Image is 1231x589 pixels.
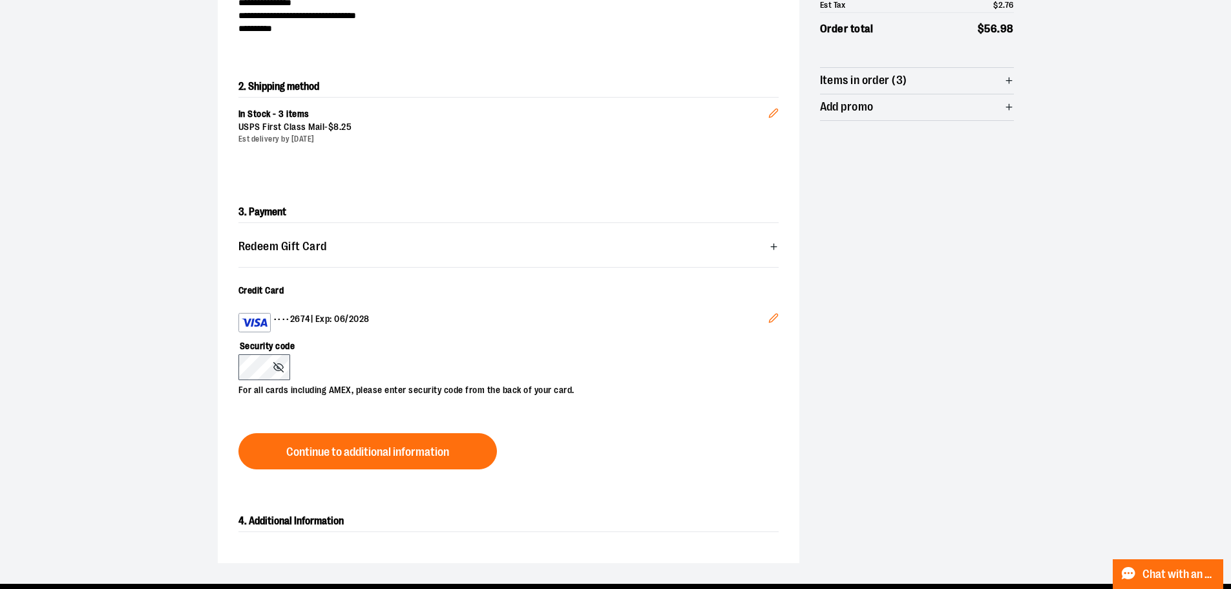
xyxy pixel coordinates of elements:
span: . [339,122,342,132]
button: Chat with an Expert [1113,559,1224,589]
span: Chat with an Expert [1142,568,1215,581]
button: Edit [758,87,789,133]
button: Continue to additional information [238,433,497,469]
h2: 3. Payment [238,202,779,223]
span: Continue to additional information [286,446,449,458]
h2: 2. Shipping method [238,76,779,97]
button: Add promo [820,94,1014,120]
div: USPS First Class Mail - [238,121,768,134]
span: Add promo [820,101,874,113]
span: Redeem Gift Card [238,241,327,253]
button: Items in order (3) [820,68,1014,94]
h2: 4. Additional Information [238,511,779,532]
button: Edit [758,303,789,337]
span: 56 [984,23,997,35]
label: Security code [238,332,766,354]
div: •••• 2674 | Exp: 06/2028 [238,313,768,332]
span: Items in order (3) [820,74,907,87]
span: 8 [333,122,339,132]
span: . [997,23,1000,35]
span: $ [978,23,985,35]
span: $ [328,122,334,132]
img: Visa card example showing the 16-digit card number on the front of the card [242,315,268,330]
div: In Stock - 3 items [238,108,768,121]
span: Credit Card [238,285,284,295]
p: For all cards including AMEX, please enter security code from the back of your card. [238,380,766,397]
div: Est delivery by [DATE] [238,134,768,145]
span: Order total [820,21,874,37]
button: Redeem Gift Card [238,233,779,259]
span: 98 [1000,23,1014,35]
span: 25 [341,122,352,132]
